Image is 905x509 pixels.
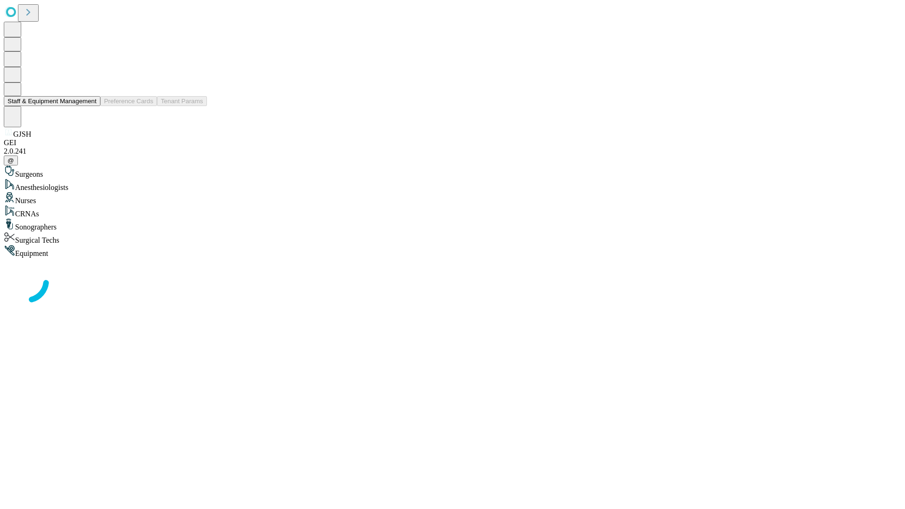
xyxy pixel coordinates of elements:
[4,192,901,205] div: Nurses
[4,218,901,231] div: Sonographers
[4,165,901,179] div: Surgeons
[4,245,901,258] div: Equipment
[100,96,157,106] button: Preference Cards
[4,205,901,218] div: CRNAs
[4,96,100,106] button: Staff & Equipment Management
[8,157,14,164] span: @
[4,231,901,245] div: Surgical Techs
[4,139,901,147] div: GEI
[157,96,207,106] button: Tenant Params
[13,130,31,138] span: GJSH
[4,156,18,165] button: @
[4,147,901,156] div: 2.0.241
[4,179,901,192] div: Anesthesiologists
